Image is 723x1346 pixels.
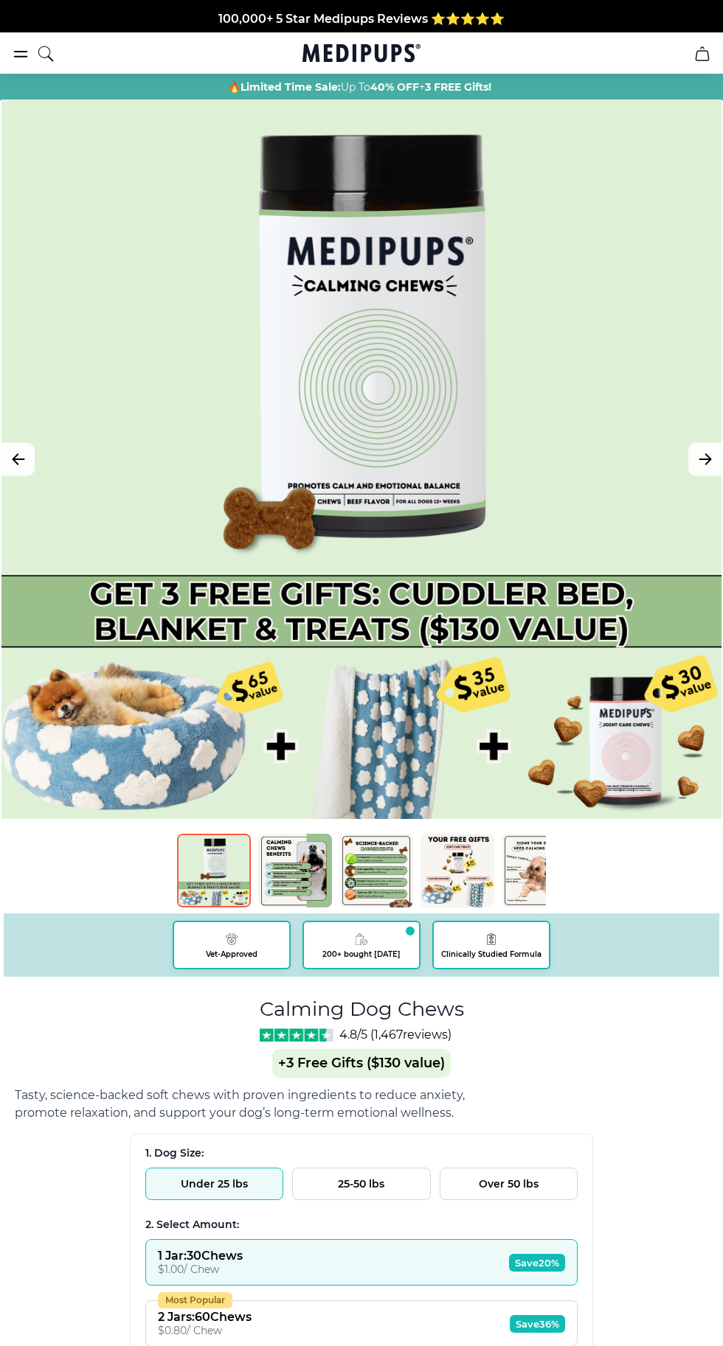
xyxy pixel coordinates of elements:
[145,1239,578,1286] button: 1 Jar:30Chews$1.00/ ChewSave20%
[339,1028,452,1042] span: 4.8/5 ( 1,467 reviews)
[158,1310,252,1324] div: 2 Jars : 60 Chews
[145,1218,578,1232] div: 2. Select Amount:
[158,1292,232,1308] div: Most Popular
[206,949,257,959] span: Vet-Approved
[440,1168,578,1200] button: Over 50 lbs
[421,834,494,907] img: Calming Dog Chews | Natural Dog Supplements
[218,12,505,26] span: 100,000+ 5 Star Medipups Reviews ⭐️⭐️⭐️⭐️⭐️
[1,443,35,476] button: Previous Image
[258,834,332,907] img: Calming Dog Chews | Natural Dog Supplements
[292,1168,430,1200] button: 25-50 lbs
[688,443,722,476] button: Next Image
[158,1324,252,1337] div: $ 0.80 / Chew
[272,1049,451,1078] span: +3 Free Gifts ($130 value)
[158,1263,243,1276] div: $ 1.00 / Chew
[260,1028,334,1042] img: Stars - 4.8
[145,1168,283,1200] button: Under 25 lbs
[12,45,30,63] button: burger-menu
[509,1254,565,1272] span: Save 20%
[260,994,464,1024] h1: Calming Dog Chews
[339,834,413,907] img: Calming Dog Chews | Natural Dog Supplements
[228,80,491,94] span: 🔥 Up To +
[322,949,401,959] span: 200+ bought [DATE]
[177,834,251,907] img: Calming Dog Chews | Natural Dog Supplements
[441,949,542,959] span: Clinically Studied Formula
[302,42,421,67] a: Medipups
[15,1106,454,1120] span: promote relaxation, and support your dog’s long-term emotional wellness.
[37,35,55,72] button: search
[117,29,607,43] span: Made In The [GEOGRAPHIC_DATA] from domestic & globally sourced ingredients
[510,1315,565,1333] span: Save 36%
[502,834,575,907] img: Calming Dog Chews | Natural Dog Supplements
[145,1146,578,1160] div: 1. Dog Size:
[158,1249,243,1263] div: 1 Jar : 30 Chews
[685,36,720,72] button: cart
[15,1088,465,1102] span: Tasty, science-backed soft chews with proven ingredients to reduce anxiety,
